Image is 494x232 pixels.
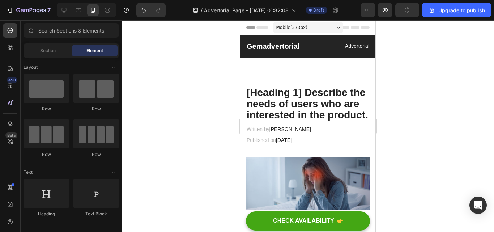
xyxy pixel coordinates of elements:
[86,47,103,54] span: Element
[313,7,324,13] span: Draft
[107,62,119,73] span: Toggle open
[204,7,289,14] span: Advertorial Page - [DATE] 01:32:08
[40,47,56,54] span: Section
[7,77,17,83] div: 450
[24,211,69,217] div: Heading
[24,64,38,71] span: Layout
[3,3,54,17] button: 7
[5,132,17,138] div: Beta
[422,3,491,17] button: Upgrade to publish
[24,169,33,176] span: Text
[47,6,51,14] p: 7
[136,3,166,17] div: Undo/Redo
[428,7,485,14] div: Upgrade to publish
[201,7,203,14] span: /
[240,20,375,232] iframe: Design area
[24,151,69,158] div: Row
[73,211,119,217] div: Text Block
[107,166,119,178] span: Toggle open
[469,197,487,214] div: Open Intercom Messenger
[73,151,119,158] div: Row
[73,106,119,112] div: Row
[24,106,69,112] div: Row
[24,23,119,38] input: Search Sections & Elements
